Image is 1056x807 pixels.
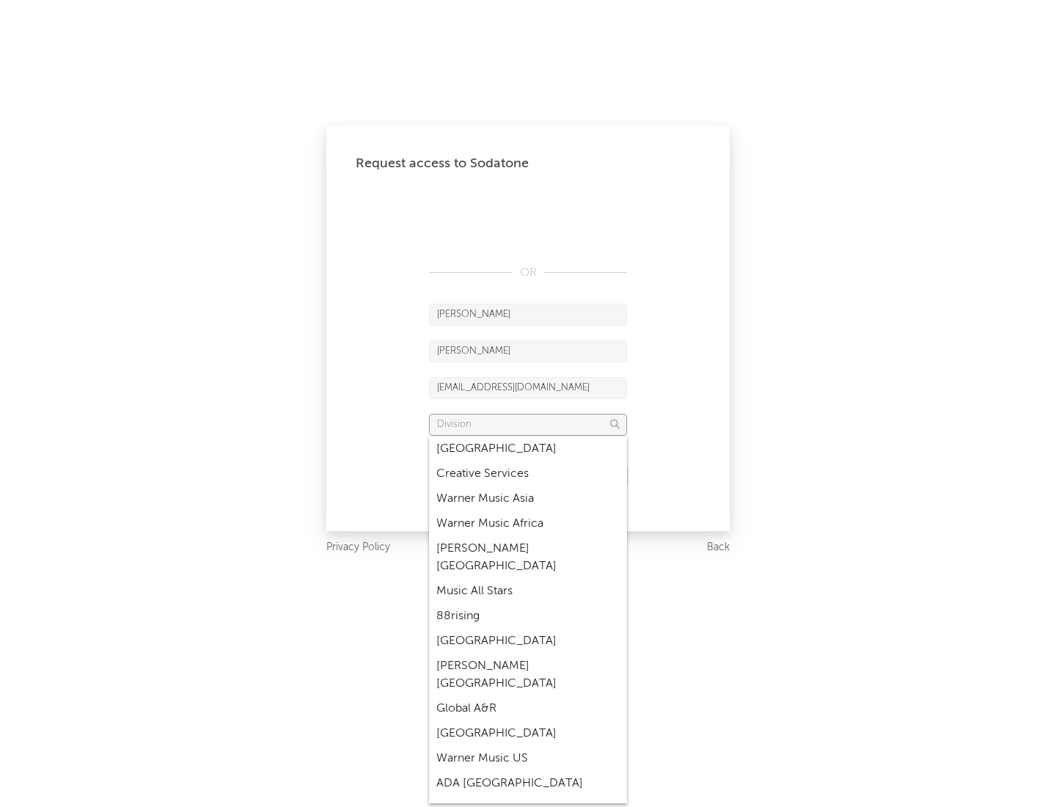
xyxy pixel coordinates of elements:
[429,414,627,436] input: Division
[707,538,730,557] a: Back
[429,461,627,486] div: Creative Services
[429,536,627,579] div: [PERSON_NAME] [GEOGRAPHIC_DATA]
[429,264,627,282] div: OR
[429,511,627,536] div: Warner Music Africa
[356,155,700,172] div: Request access to Sodatone
[429,579,627,604] div: Music All Stars
[429,746,627,771] div: Warner Music US
[429,486,627,511] div: Warner Music Asia
[429,604,627,629] div: 88rising
[429,696,627,721] div: Global A&R
[429,437,627,461] div: [GEOGRAPHIC_DATA]
[429,654,627,696] div: [PERSON_NAME] [GEOGRAPHIC_DATA]
[429,304,627,326] input: First Name
[326,538,390,557] a: Privacy Policy
[429,340,627,362] input: Last Name
[429,377,627,399] input: Email
[429,771,627,796] div: ADA [GEOGRAPHIC_DATA]
[429,629,627,654] div: [GEOGRAPHIC_DATA]
[429,721,627,746] div: [GEOGRAPHIC_DATA]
